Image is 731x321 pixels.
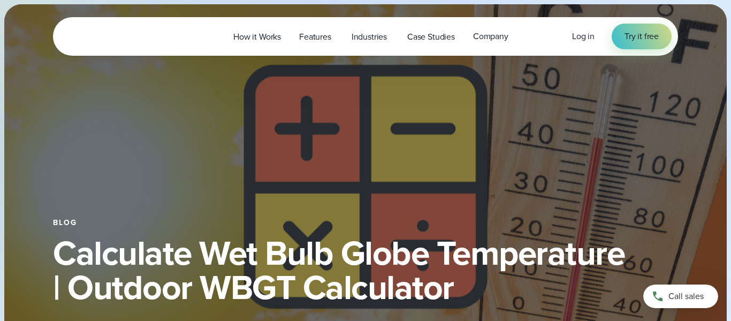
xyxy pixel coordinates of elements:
[224,26,290,48] a: How it Works
[625,30,659,43] span: Try it free
[473,30,508,43] span: Company
[643,285,718,308] a: Call sales
[53,236,678,304] h1: Calculate Wet Bulb Globe Temperature | Outdoor WBGT Calculator
[352,31,387,43] span: Industries
[612,24,672,49] a: Try it free
[398,26,464,48] a: Case Studies
[233,31,281,43] span: How it Works
[407,31,455,43] span: Case Studies
[572,30,595,43] a: Log in
[668,290,704,303] span: Call sales
[299,31,331,43] span: Features
[53,219,678,227] div: Blog
[572,30,595,42] span: Log in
